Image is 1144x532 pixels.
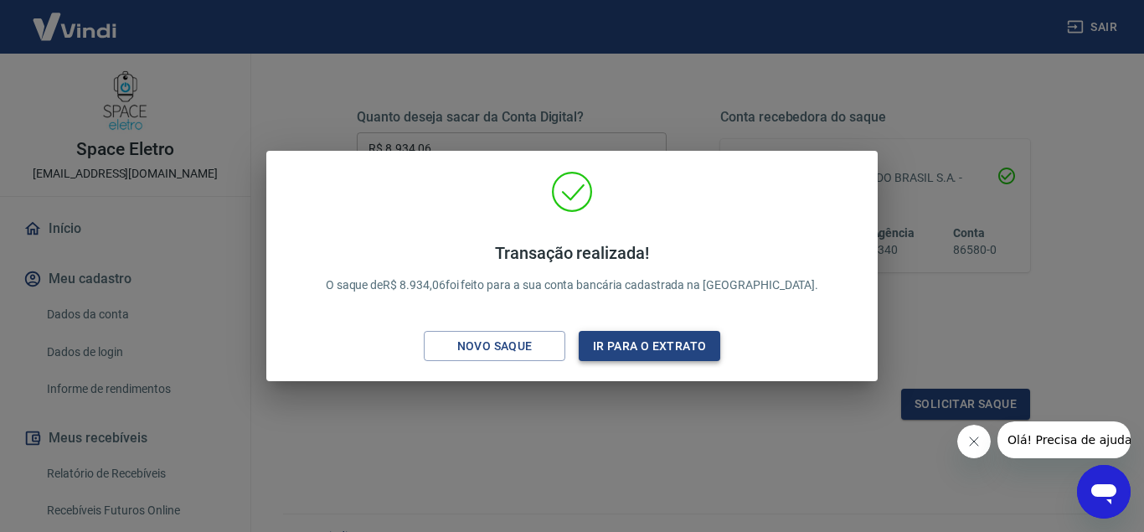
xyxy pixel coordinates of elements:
button: Ir para o extrato [579,331,720,362]
div: Novo saque [437,336,553,357]
p: O saque de R$ 8.934,06 foi feito para a sua conta bancária cadastrada na [GEOGRAPHIC_DATA]. [326,243,819,294]
iframe: Fechar mensagem [957,425,991,458]
h4: Transação realizada! [326,243,819,263]
iframe: Mensagem da empresa [997,421,1131,458]
button: Novo saque [424,331,565,362]
span: Olá! Precisa de ajuda? [10,12,141,25]
iframe: Botão para abrir a janela de mensagens [1077,465,1131,519]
